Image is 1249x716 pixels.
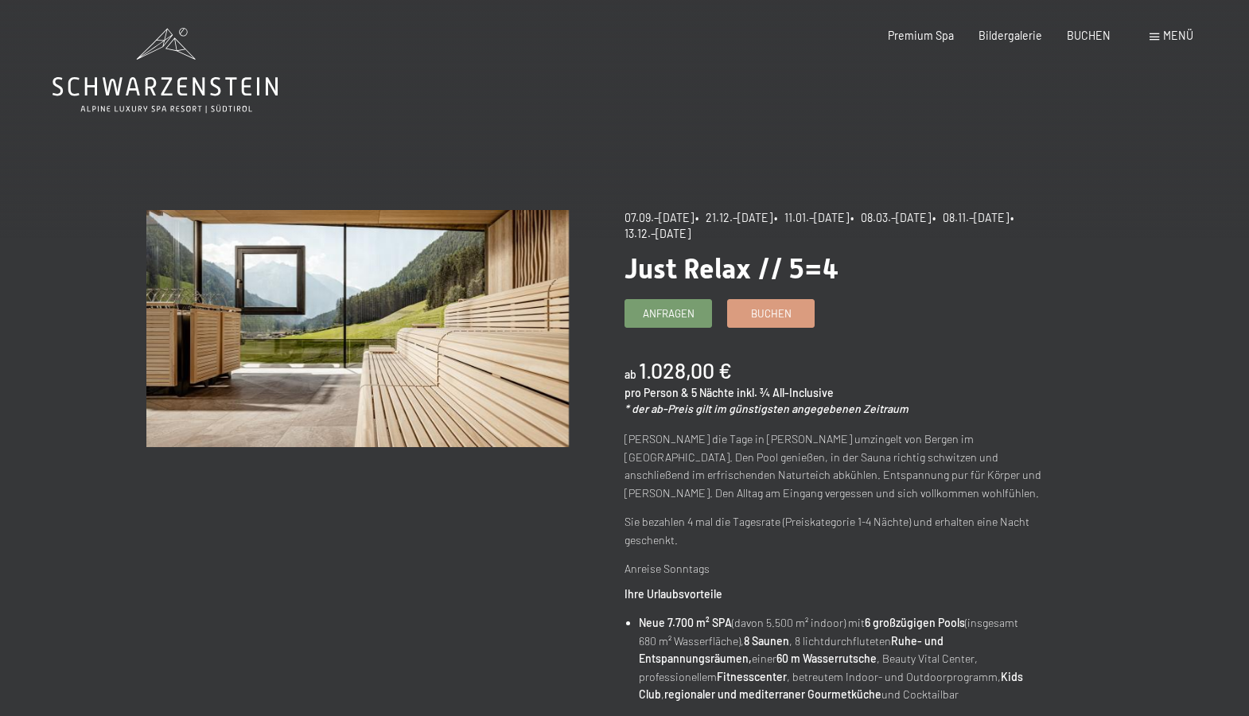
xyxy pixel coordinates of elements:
a: BUCHEN [1067,29,1111,42]
span: • 08.11.–[DATE] [932,211,1009,224]
li: (davon 5.500 m² indoor) mit (insgesamt 680 m² Wasserfläche), , 8 lichtdurchfluteten einer , Beaut... [639,614,1046,704]
span: • 08.03.–[DATE] [850,211,931,224]
span: pro Person & [624,386,689,399]
a: Premium Spa [888,29,954,42]
span: inkl. ¾ All-Inclusive [737,386,834,399]
span: Menü [1163,29,1193,42]
em: * der ab-Preis gilt im günstigsten angegebenen Zeitraum [624,402,909,415]
span: 5 Nächte [691,386,734,399]
strong: 6 großzügigen Pools [865,616,965,629]
span: Just Relax // 5=4 [624,252,839,285]
b: 1.028,00 € [639,357,732,383]
a: Buchen [728,300,814,326]
strong: Fitnesscenter [717,670,787,683]
a: Bildergalerie [979,29,1042,42]
p: Anreise Sonntags [624,560,1046,578]
span: • 21.12.–[DATE] [695,211,772,224]
span: Buchen [751,306,792,321]
p: Sie bezahlen 4 mal die Tagesrate (Preiskategorie 1-4 Nächte) und erhalten eine Nacht geschenkt. [624,513,1046,549]
span: • 11.01.–[DATE] [774,211,849,224]
strong: 60 m Wasserrutsche [776,652,877,665]
a: Anfragen [625,300,711,326]
p: [PERSON_NAME] die Tage in [PERSON_NAME] umzingelt von Bergen im [GEOGRAPHIC_DATA]. Den Pool genie... [624,430,1046,502]
span: ab [624,368,636,381]
strong: 8 Saunen [744,634,789,648]
strong: Ihre Urlaubsvorteile [624,587,722,601]
span: Anfragen [643,306,695,321]
span: • 13.12.–[DATE] [624,211,1018,240]
strong: regionaler und mediterraner Gourmetküche [664,687,881,701]
strong: Neue 7.700 m² SPA [639,616,732,629]
span: 07.09.–[DATE] [624,211,694,224]
img: Just Relax // 5=4 [146,210,568,447]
